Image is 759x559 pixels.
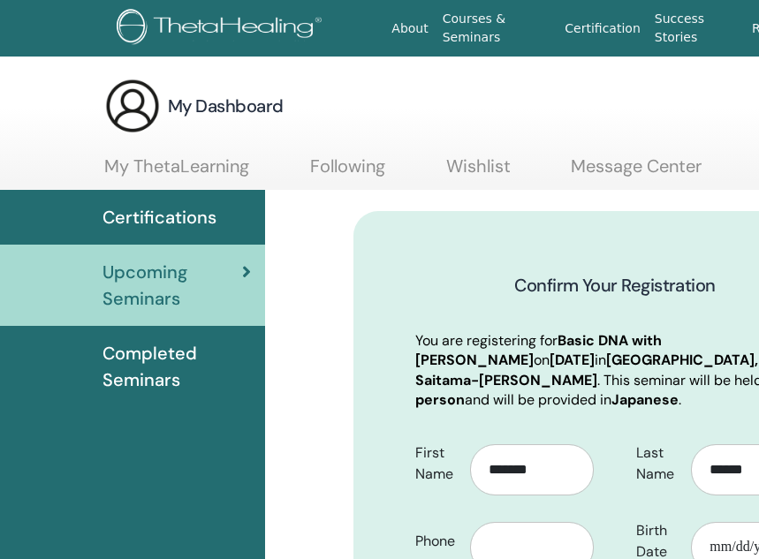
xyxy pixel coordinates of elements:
a: My ThetaLearning [104,155,249,190]
b: [DATE] [550,351,595,369]
label: First Name [402,436,470,491]
a: Success Stories [648,3,745,54]
img: logo.png [117,9,328,49]
a: Courses & Seminars [436,3,558,54]
label: Phone [402,525,470,558]
img: generic-user-icon.jpg [104,78,161,134]
h3: My Dashboard [168,94,284,118]
span: Upcoming Seminars [102,259,242,312]
a: Message Center [571,155,702,190]
span: Certifications [102,204,216,230]
a: About [384,12,435,45]
b: Japanese [611,390,679,409]
label: Last Name [623,436,691,491]
a: Following [310,155,385,190]
b: [GEOGRAPHIC_DATA], Saitama-[PERSON_NAME] [415,351,758,389]
span: Completed Seminars [102,340,251,393]
a: Wishlist [446,155,511,190]
b: Basic DNA with [PERSON_NAME] [415,331,662,369]
a: Certification [558,12,647,45]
